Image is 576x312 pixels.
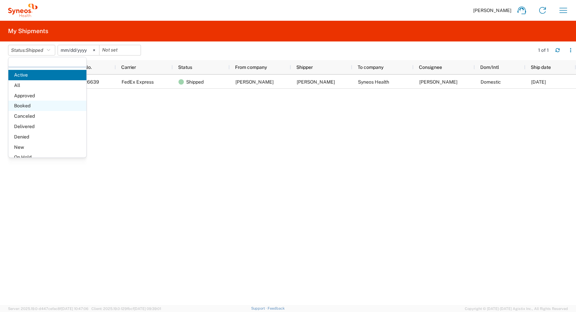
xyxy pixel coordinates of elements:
[235,79,274,85] span: Shireen Kahai
[134,307,161,311] span: [DATE] 09:39:01
[58,45,99,55] input: Not set
[465,306,568,312] span: Copyright © [DATE]-[DATE] Agistix Inc., All Rights Reserved
[480,65,499,70] span: Dom/Intl
[8,45,55,56] button: Status:Shipped
[8,111,86,121] span: Canceled
[8,91,86,101] span: Approved
[8,70,86,80] span: Active
[481,79,501,85] span: Domestic
[531,79,546,85] span: 09/03/2025
[251,306,268,310] a: Support
[296,65,313,70] span: Shipper
[358,79,389,85] span: Syneos Health
[122,79,154,85] span: FedEx Express
[8,121,86,132] span: Delivered
[419,79,457,85] span: Shaun Villafana
[8,307,88,311] span: Server: 2025.19.0-d447cefac8f
[8,27,48,35] h2: My Shipments
[235,65,267,70] span: From company
[538,47,550,53] div: 1 of 1
[61,307,88,311] span: [DATE] 10:47:06
[178,65,192,70] span: Status
[8,101,86,111] span: Booked
[531,65,551,70] span: Ship date
[186,75,204,89] span: Shipped
[419,65,442,70] span: Consignee
[268,306,285,310] a: Feedback
[8,152,86,163] span: On Hold
[473,7,511,13] span: [PERSON_NAME]
[358,65,383,70] span: To company
[8,142,86,152] span: New
[8,132,86,142] span: Denied
[99,45,141,55] input: Not set
[8,80,86,91] span: All
[91,307,161,311] span: Client: 2025.19.0-129fbcf
[297,79,335,85] span: Shireen Kahai
[26,47,43,53] span: Shipped
[121,65,136,70] span: Carrier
